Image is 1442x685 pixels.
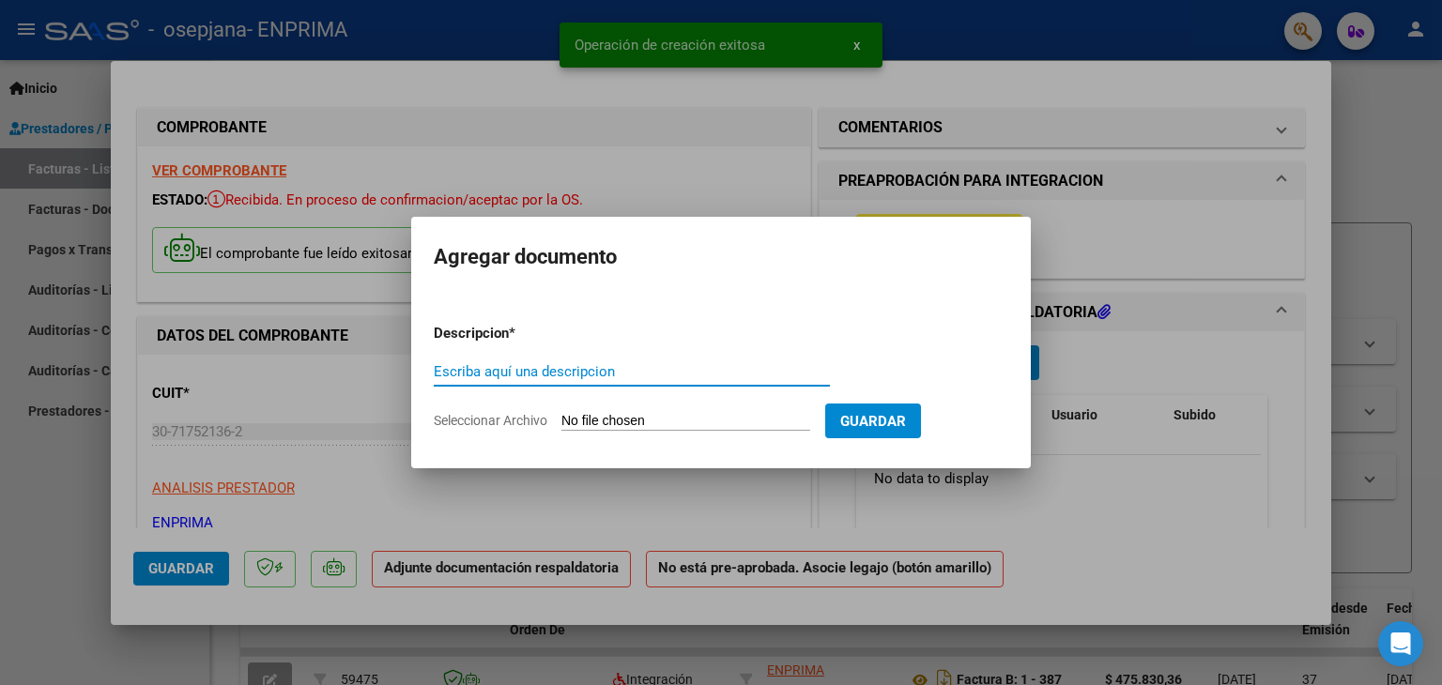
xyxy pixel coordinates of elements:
[434,323,606,344] p: Descripcion
[840,413,906,430] span: Guardar
[825,403,921,438] button: Guardar
[434,413,547,428] span: Seleccionar Archivo
[1378,621,1423,666] div: Open Intercom Messenger
[434,239,1008,275] h2: Agregar documento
